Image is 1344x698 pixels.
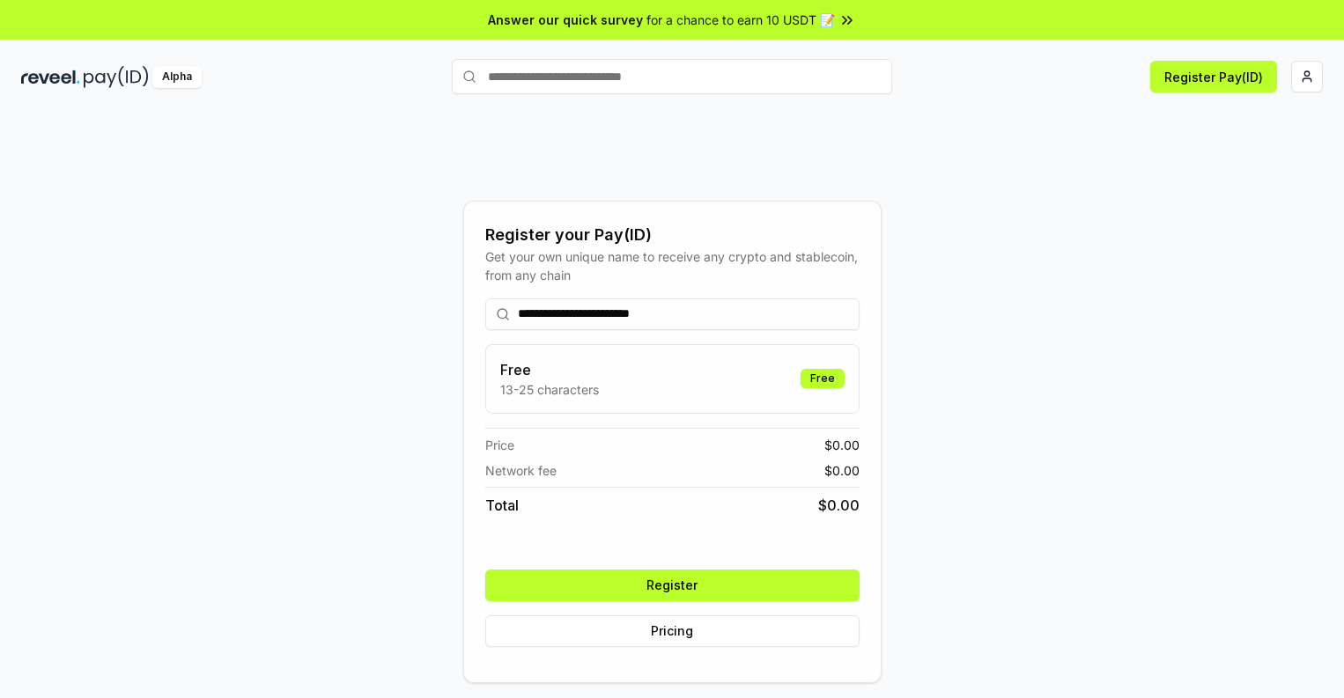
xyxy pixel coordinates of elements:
[485,461,557,480] span: Network fee
[485,615,860,647] button: Pricing
[818,495,860,516] span: $ 0.00
[500,359,599,380] h3: Free
[485,436,514,454] span: Price
[485,495,519,516] span: Total
[801,369,845,388] div: Free
[485,247,860,284] div: Get your own unique name to receive any crypto and stablecoin, from any chain
[152,66,202,88] div: Alpha
[824,461,860,480] span: $ 0.00
[1150,61,1277,92] button: Register Pay(ID)
[488,11,643,29] span: Answer our quick survey
[485,569,860,601] button: Register
[21,66,80,88] img: reveel_dark
[485,223,860,247] div: Register your Pay(ID)
[84,66,149,88] img: pay_id
[646,11,835,29] span: for a chance to earn 10 USDT 📝
[500,380,599,399] p: 13-25 characters
[824,436,860,454] span: $ 0.00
